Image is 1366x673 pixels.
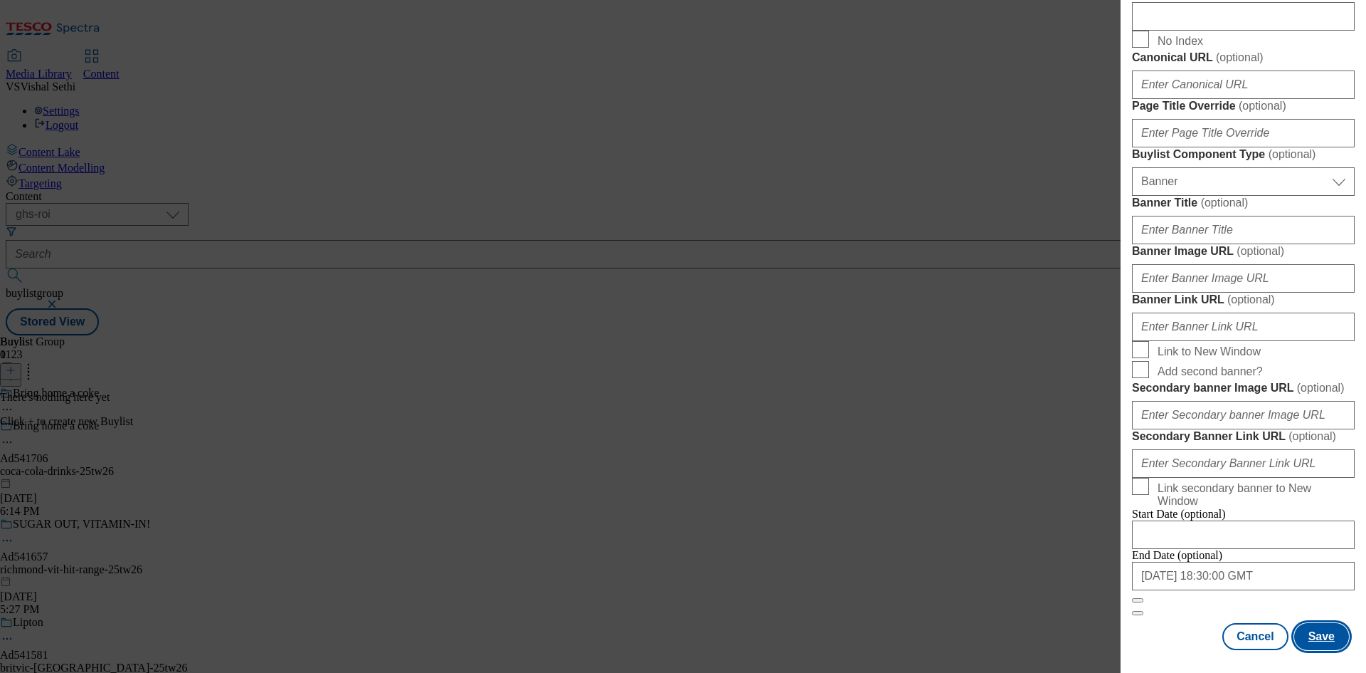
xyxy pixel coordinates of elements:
[1132,196,1355,210] label: Banner Title
[1132,401,1355,429] input: Enter Secondary banner Image URL
[1132,381,1355,395] label: Secondary banner Image URL
[1158,482,1349,508] span: Link secondary banner to New Window
[1288,430,1336,442] span: ( optional )
[1132,313,1355,341] input: Enter Banner Link URL
[1132,521,1355,549] input: Enter Date
[1201,197,1249,209] span: ( optional )
[1158,365,1263,378] span: Add second banner?
[1269,148,1316,160] span: ( optional )
[1158,35,1203,48] span: No Index
[1227,293,1275,306] span: ( optional )
[1132,508,1226,520] span: Start Date (optional)
[1132,549,1222,561] span: End Date (optional)
[1132,99,1355,113] label: Page Title Override
[1132,449,1355,478] input: Enter Secondary Banner Link URL
[1132,429,1355,444] label: Secondary Banner Link URL
[1237,245,1284,257] span: ( optional )
[1132,562,1355,590] input: Enter Date
[1297,382,1345,394] span: ( optional )
[1132,244,1355,259] label: Banner Image URL
[1132,71,1355,99] input: Enter Canonical URL
[1132,264,1355,293] input: Enter Banner Image URL
[1158,345,1261,358] span: Link to New Window
[1132,147,1355,162] label: Buylist Component Type
[1239,100,1286,112] span: ( optional )
[1132,598,1143,602] button: Close
[1132,119,1355,147] input: Enter Page Title Override
[1132,51,1355,65] label: Canonical URL
[1216,51,1264,63] span: ( optional )
[1132,2,1355,31] input: Enter Description
[1132,293,1355,307] label: Banner Link URL
[1222,623,1288,650] button: Cancel
[1132,216,1355,244] input: Enter Banner Title
[1294,623,1349,650] button: Save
